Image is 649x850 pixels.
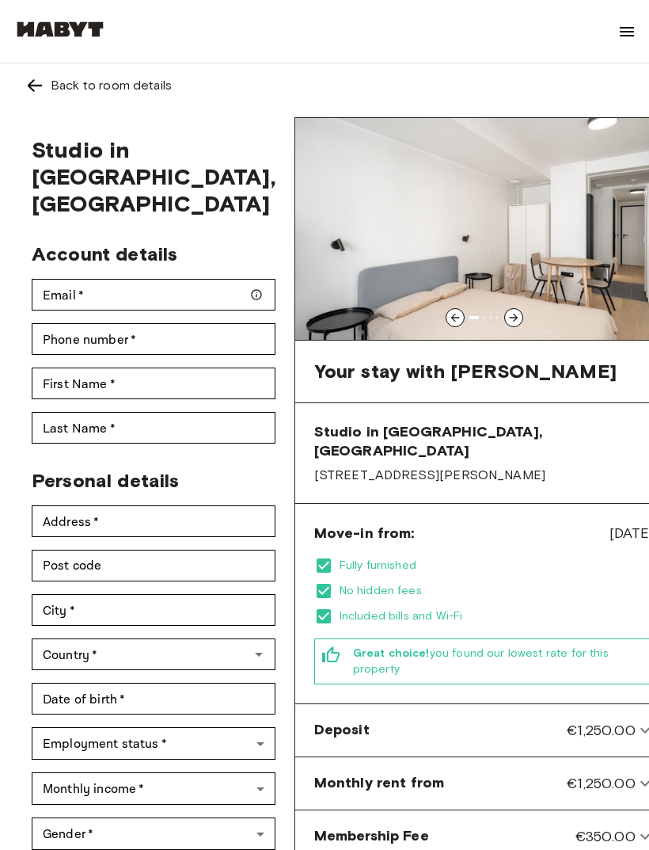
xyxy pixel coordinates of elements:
div: First Name [32,368,275,399]
img: Left pointing arrow [25,76,44,95]
span: Your stay with [PERSON_NAME] [314,360,617,383]
div: Email [32,279,275,311]
span: €1,250.00 [567,773,635,794]
span: Monthly rent from [314,773,445,794]
button: Open [248,643,270,665]
span: Membership Fee [314,826,429,847]
a: Left pointing arrowBack to room details [13,63,636,108]
span: Studio in [GEOGRAPHIC_DATA], [GEOGRAPHIC_DATA] [32,136,275,217]
span: €1,250.00 [567,720,635,741]
div: Last Name [32,412,275,444]
div: Post code [32,550,275,581]
span: Deposit [314,720,370,741]
span: €350.00 [575,826,636,847]
input: Choose date [32,683,275,715]
div: Address [32,505,275,537]
div: Phone number [32,323,275,355]
span: you found our lowest rate for this property [353,646,647,677]
b: Great choice! [353,646,430,660]
div: City [32,594,275,626]
span: Move-in from: [314,524,415,543]
span: Personal details [32,469,179,492]
span: Account details [32,242,177,265]
div: Back to room details [51,76,172,95]
svg: Make sure your email is correct — we'll send your booking details there. [250,288,263,301]
img: Habyt [13,21,108,37]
